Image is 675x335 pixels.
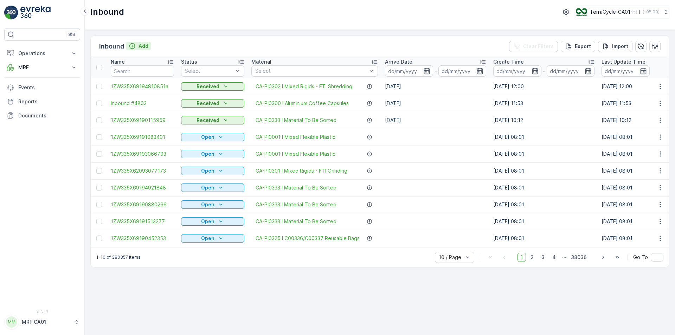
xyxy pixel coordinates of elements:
button: Clear Filters [509,41,558,52]
a: 1ZW335X69191513277 [111,218,174,225]
p: Status [181,58,197,65]
p: Open [201,134,214,141]
button: Open [181,200,244,209]
div: Toggle Row Selected [96,168,102,174]
p: Received [197,100,219,107]
span: CA-PI0001 I Mixed Flexible Plastic [256,134,335,141]
img: TC_BVHiTW6.png [576,8,587,16]
td: [DATE] 08:01 [490,162,598,179]
p: Add [139,43,148,50]
td: [DATE] 10:12 [490,112,598,129]
button: Open [181,150,244,158]
p: Select [255,67,367,75]
a: CA-PI0001 I Mixed Flexible Plastic [256,150,335,157]
input: Search [111,65,174,77]
a: 1ZW335X69190880266 [111,201,174,208]
span: 2 [527,253,537,262]
input: dd/mm/yyyy [547,65,595,77]
div: Toggle Row Selected [96,101,102,106]
td: [DATE] [381,112,490,129]
button: Received [181,116,244,124]
span: 1ZW335X69194921848 [111,184,174,191]
p: Inbound [99,41,124,51]
input: dd/mm/yyyy [602,65,650,77]
p: Clear Filters [523,43,554,50]
td: [DATE] 08:01 [490,129,598,146]
button: Export [561,41,595,52]
p: Reports [18,98,77,105]
div: Toggle Row Selected [96,134,102,140]
button: Import [598,41,632,52]
div: Toggle Row Selected [96,236,102,241]
div: Toggle Row Selected [96,202,102,207]
button: Open [181,234,244,243]
span: 1ZW335X69190115959 [111,117,174,124]
div: Toggle Row Selected [96,219,102,224]
button: MMMRF.CA01 [4,315,80,329]
td: [DATE] 12:00 [490,78,598,95]
a: 1ZW335X69191083401 [111,134,174,141]
p: Open [201,167,214,174]
p: Operations [18,50,66,57]
td: [DATE] 08:01 [490,230,598,247]
p: Open [201,218,214,225]
td: [DATE] 08:01 [490,179,598,196]
p: Received [197,83,219,90]
input: dd/mm/yyyy [385,65,433,77]
td: [DATE] 08:01 [490,146,598,162]
div: Toggle Row Selected [96,185,102,191]
a: 1ZW335X62093077173 [111,167,174,174]
div: Toggle Row Selected [96,151,102,157]
span: 1 [517,253,526,262]
p: Arrive Date [385,58,412,65]
p: Inbound [90,6,124,18]
a: 1ZW335X69193066793 [111,150,174,157]
span: 1ZW335X69194810851a [111,83,174,90]
div: Toggle Row Selected [96,84,102,89]
p: Events [18,84,77,91]
a: CA-PI0300 I Aluminium Coffee Capsules [256,100,349,107]
a: CA-PI0333 I Material To Be Sorted [256,201,336,208]
p: ( -05:00 ) [643,9,660,15]
a: CA-PI0333 I Material To Be Sorted [256,117,336,124]
p: ⌘B [68,32,75,37]
button: Open [181,217,244,226]
p: Export [575,43,591,50]
p: MRF [18,64,66,71]
p: 1-10 of 380357 items [96,255,141,260]
button: Add [126,42,151,50]
input: dd/mm/yyyy [438,65,487,77]
p: MRF.CA01 [22,318,70,326]
a: 1ZW335X69190452353 [111,235,174,242]
button: MRF [4,60,80,75]
p: - [543,67,545,75]
a: CA-PI0301 I Mixed Rigids - FTI Grinding [256,167,347,174]
td: [DATE] 11:53 [490,95,598,112]
td: [DATE] 08:01 [490,213,598,230]
button: Received [181,99,244,108]
a: CA-PI0325 I C00336/C00337 Reusable Bags [256,235,360,242]
a: CA-PI0302 I Mixed Rigids - FTI Shredding [256,83,352,90]
p: Import [612,43,628,50]
span: CA-PI0333 I Material To Be Sorted [256,184,336,191]
a: CA-PI0333 I Material To Be Sorted [256,218,336,225]
button: TerraCycle-CA01-FTI(-05:00) [576,6,669,18]
p: Open [201,201,214,208]
p: TerraCycle-CA01-FTI [590,8,640,15]
button: Open [181,133,244,141]
a: Events [4,80,80,95]
span: v 1.51.1 [4,309,80,313]
button: Operations [4,46,80,60]
div: Toggle Row Selected [96,117,102,123]
td: [DATE] 08:01 [490,196,598,213]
